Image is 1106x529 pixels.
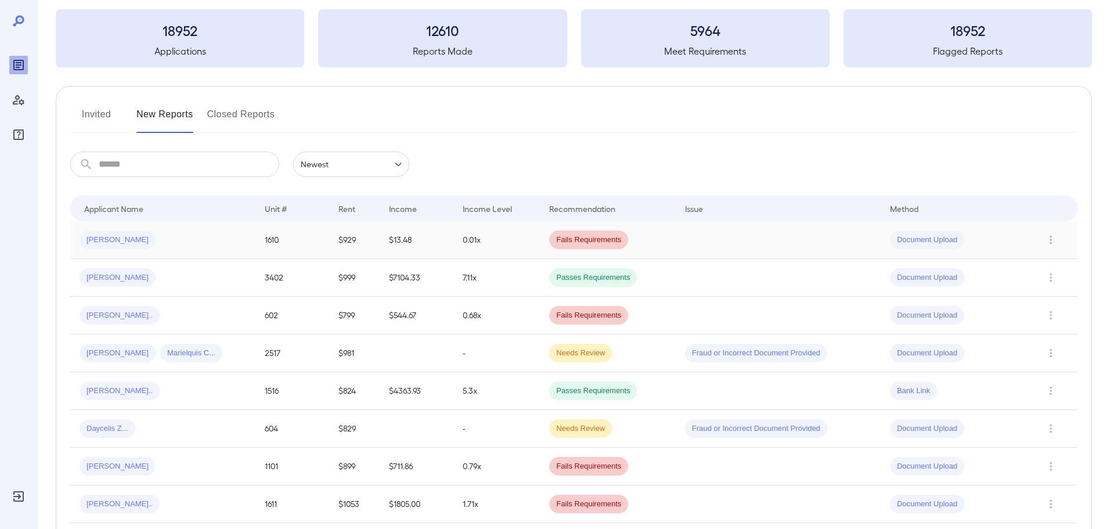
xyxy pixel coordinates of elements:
button: Row Actions [1042,457,1060,476]
span: Fraud or Incorrect Document Provided [685,348,827,359]
td: 0.68x [453,297,540,334]
td: 1610 [255,221,329,259]
h3: 18952 [844,21,1092,39]
td: 7.11x [453,259,540,297]
span: Document Upload [890,499,964,510]
h3: 18952 [56,21,304,39]
button: Row Actions [1042,306,1060,325]
span: Document Upload [890,348,964,359]
span: Fraud or Incorrect Document Provided [685,423,827,434]
div: Unit # [265,201,287,215]
td: 1516 [255,372,329,410]
button: New Reports [136,105,193,133]
td: $929 [329,221,380,259]
span: Fails Requirements [549,461,628,472]
td: 3402 [255,259,329,297]
span: Needs Review [549,348,612,359]
span: Fails Requirements [549,499,628,510]
div: Log Out [9,487,28,506]
span: Document Upload [890,272,964,283]
div: Issue [685,201,704,215]
h5: Applications [56,44,304,58]
span: Marielquis C... [160,348,222,359]
td: 1101 [255,448,329,485]
td: $824 [329,372,380,410]
div: Manage Users [9,91,28,109]
td: 1.71x [453,485,540,523]
div: Applicant Name [84,201,143,215]
span: Fails Requirements [549,235,628,246]
button: Row Actions [1042,382,1060,400]
div: Rent [338,201,357,215]
td: $1805.00 [380,485,453,523]
button: Closed Reports [207,105,275,133]
td: $999 [329,259,380,297]
td: $4363.93 [380,372,453,410]
h5: Meet Requirements [581,44,830,58]
div: Method [890,201,918,215]
button: Invited [70,105,123,133]
span: [PERSON_NAME].. [80,310,160,321]
td: 0.79x [453,448,540,485]
span: Document Upload [890,423,964,434]
span: Document Upload [890,235,964,246]
td: 0.01x [453,221,540,259]
td: - [453,334,540,372]
button: Row Actions [1042,344,1060,362]
h3: 12610 [318,21,567,39]
span: Document Upload [890,310,964,321]
summary: 18952Applications12610Reports Made5964Meet Requirements18952Flagged Reports [56,9,1092,67]
button: Row Actions [1042,268,1060,287]
td: $799 [329,297,380,334]
td: 5.3x [453,372,540,410]
td: $981 [329,334,380,372]
span: Needs Review [549,423,612,434]
span: [PERSON_NAME] [80,348,156,359]
div: Income [389,201,417,215]
td: $829 [329,410,380,448]
div: Newest [293,152,409,177]
div: FAQ [9,125,28,144]
h3: 5964 [581,21,830,39]
span: [PERSON_NAME] [80,461,156,472]
td: 602 [255,297,329,334]
td: 2517 [255,334,329,372]
span: [PERSON_NAME] [80,235,156,246]
span: Bank Link [890,386,937,397]
button: Row Actions [1042,495,1060,513]
td: $899 [329,448,380,485]
td: $13.48 [380,221,453,259]
td: $544.67 [380,297,453,334]
td: $711.86 [380,448,453,485]
span: Passes Requirements [549,272,637,283]
div: Recommendation [549,201,615,215]
td: 1611 [255,485,329,523]
button: Row Actions [1042,231,1060,249]
span: [PERSON_NAME] [80,272,156,283]
td: $7104.33 [380,259,453,297]
td: $1053 [329,485,380,523]
h5: Reports Made [318,44,567,58]
button: Row Actions [1042,419,1060,438]
span: Passes Requirements [549,386,637,397]
span: Daycelis Z... [80,423,135,434]
span: [PERSON_NAME].. [80,499,160,510]
td: - [453,410,540,448]
div: Income Level [463,201,512,215]
span: [PERSON_NAME].. [80,386,160,397]
td: 604 [255,410,329,448]
h5: Flagged Reports [844,44,1092,58]
span: Document Upload [890,461,964,472]
div: Reports [9,56,28,74]
span: Fails Requirements [549,310,628,321]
